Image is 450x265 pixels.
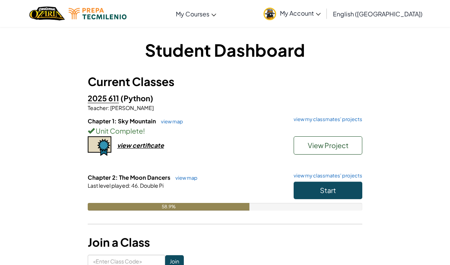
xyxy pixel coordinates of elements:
[121,93,153,103] span: (Python)
[264,8,276,20] img: avatar
[69,8,127,19] img: Tecmilenio logo
[109,104,154,111] span: [PERSON_NAME]
[117,141,164,149] div: view certificate
[329,3,426,24] a: English ([GEOGRAPHIC_DATA])
[139,182,164,189] span: Double Pi
[290,173,362,178] a: view my classmates' projects
[260,2,325,26] a: My Account
[290,117,362,122] a: view my classmates' projects
[88,73,362,90] h3: Current Classes
[320,186,336,195] span: Start
[129,182,130,189] span: :
[294,136,362,155] button: View Project
[88,38,362,62] h1: Student Dashboard
[157,118,183,125] a: view map
[176,10,209,18] span: My Courses
[95,126,143,135] span: Unit Complete
[333,10,423,18] span: English ([GEOGRAPHIC_DATA])
[88,174,172,181] span: Chapter 2: The Moon Dancers
[172,175,198,181] a: view map
[143,126,145,135] span: !
[130,182,139,189] span: 46.
[88,136,111,156] img: certificate-icon.png
[29,6,65,21] a: Ozaria by CodeCombat logo
[88,203,249,211] div: 58.9%
[88,182,129,189] span: Last level played
[88,104,108,111] span: Teacher
[88,234,362,251] h3: Join a Class
[280,9,321,17] span: My Account
[88,117,157,125] span: Chapter 1: Sky Mountain
[29,6,65,21] img: Home
[172,3,220,24] a: My Courses
[308,141,349,150] span: View Project
[108,104,109,111] span: :
[88,141,164,149] a: view certificate
[294,182,362,199] button: Start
